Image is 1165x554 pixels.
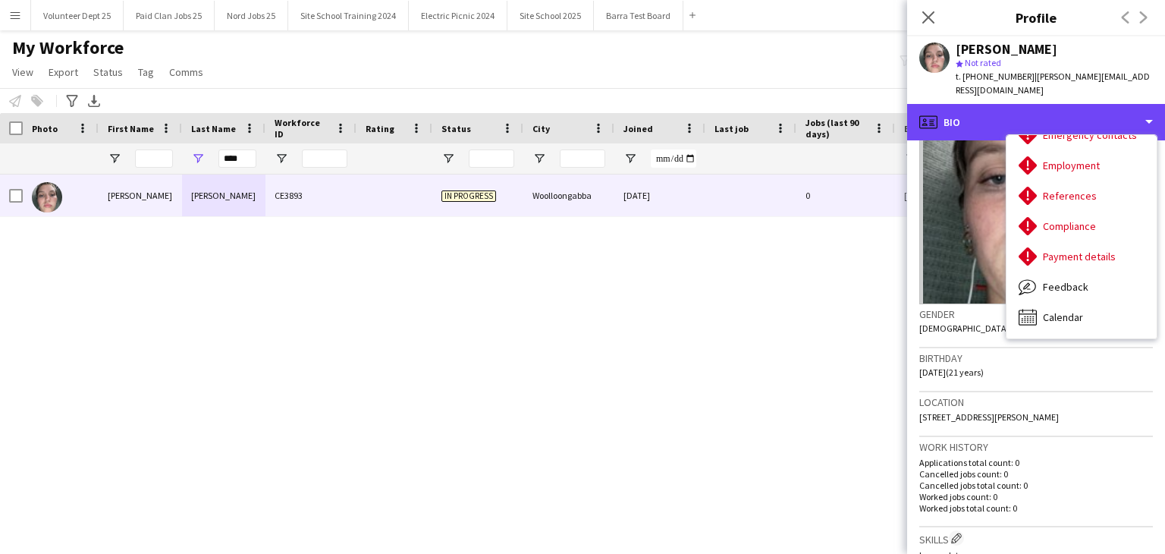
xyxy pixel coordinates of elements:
[560,150,605,168] input: City Filter Input
[275,117,329,140] span: Workforce ID
[507,1,594,30] button: Site School 2025
[614,175,705,216] div: [DATE]
[63,92,81,110] app-action-btn: Advanced filters
[12,65,33,79] span: View
[919,395,1153,409] h3: Location
[532,123,550,134] span: City
[919,323,1010,334] span: [DEMOGRAPHIC_DATA]
[919,502,1153,514] p: Worked jobs total count: 0
[523,175,614,216] div: Woolloongabba
[1043,250,1116,263] span: Payment details
[805,117,868,140] span: Jobs (last 90 days)
[49,65,78,79] span: Export
[623,152,637,165] button: Open Filter Menu
[919,480,1153,491] p: Cancelled jobs total count: 0
[907,8,1165,27] h3: Profile
[275,152,288,165] button: Open Filter Menu
[138,65,154,79] span: Tag
[919,468,1153,480] p: Cancelled jobs count: 0
[182,175,265,216] div: [PERSON_NAME]
[1043,128,1137,142] span: Emergency contacts
[108,152,121,165] button: Open Filter Menu
[594,1,683,30] button: Barra Test Board
[31,1,124,30] button: Volunteer Dept 25
[956,42,1057,56] div: [PERSON_NAME]
[714,123,749,134] span: Last job
[93,65,123,79] span: Status
[919,457,1153,468] p: Applications total count: 0
[919,307,1153,321] h3: Gender
[108,123,154,134] span: First Name
[1043,219,1096,233] span: Compliance
[907,104,1165,140] div: Bio
[366,123,394,134] span: Rating
[1043,280,1088,294] span: Feedback
[1043,159,1100,172] span: Employment
[1006,181,1157,211] div: References
[1006,150,1157,181] div: Employment
[265,175,356,216] div: CE3893
[1043,310,1083,324] span: Calendar
[191,152,205,165] button: Open Filter Menu
[87,62,129,82] a: Status
[12,36,124,59] span: My Workforce
[124,1,215,30] button: Paid Clan Jobs 25
[135,150,173,168] input: First Name Filter Input
[32,182,62,212] img: Francesca Goss
[409,1,507,30] button: Electric Picnic 2024
[132,62,160,82] a: Tag
[1006,272,1157,302] div: Feedback
[623,123,653,134] span: Joined
[796,175,895,216] div: 0
[99,175,182,216] div: [PERSON_NAME]
[163,62,209,82] a: Comms
[1043,189,1097,203] span: References
[919,411,1059,423] span: [STREET_ADDRESS][PERSON_NAME]
[965,57,1001,68] span: Not rated
[1006,211,1157,241] div: Compliance
[32,123,58,134] span: Photo
[441,123,471,134] span: Status
[1006,302,1157,332] div: Calendar
[441,190,496,202] span: In progress
[42,62,84,82] a: Export
[1006,241,1157,272] div: Payment details
[919,530,1153,546] h3: Skills
[904,123,928,134] span: Email
[956,71,1035,82] span: t. [PHONE_NUMBER]
[919,491,1153,502] p: Worked jobs count: 0
[169,65,203,79] span: Comms
[302,150,347,168] input: Workforce ID Filter Input
[919,440,1153,454] h3: Work history
[1006,120,1157,150] div: Emergency contacts
[441,152,455,165] button: Open Filter Menu
[904,152,918,165] button: Open Filter Menu
[469,150,514,168] input: Status Filter Input
[919,351,1153,365] h3: Birthday
[85,92,103,110] app-action-btn: Export XLSX
[6,62,39,82] a: View
[532,152,546,165] button: Open Filter Menu
[218,150,256,168] input: Last Name Filter Input
[919,77,1153,304] img: Crew avatar or photo
[288,1,409,30] button: Site School Training 2024
[651,150,696,168] input: Joined Filter Input
[919,367,984,378] span: [DATE] (21 years)
[215,1,288,30] button: Nord Jobs 25
[956,71,1150,96] span: | [PERSON_NAME][EMAIL_ADDRESS][DOMAIN_NAME]
[191,123,236,134] span: Last Name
